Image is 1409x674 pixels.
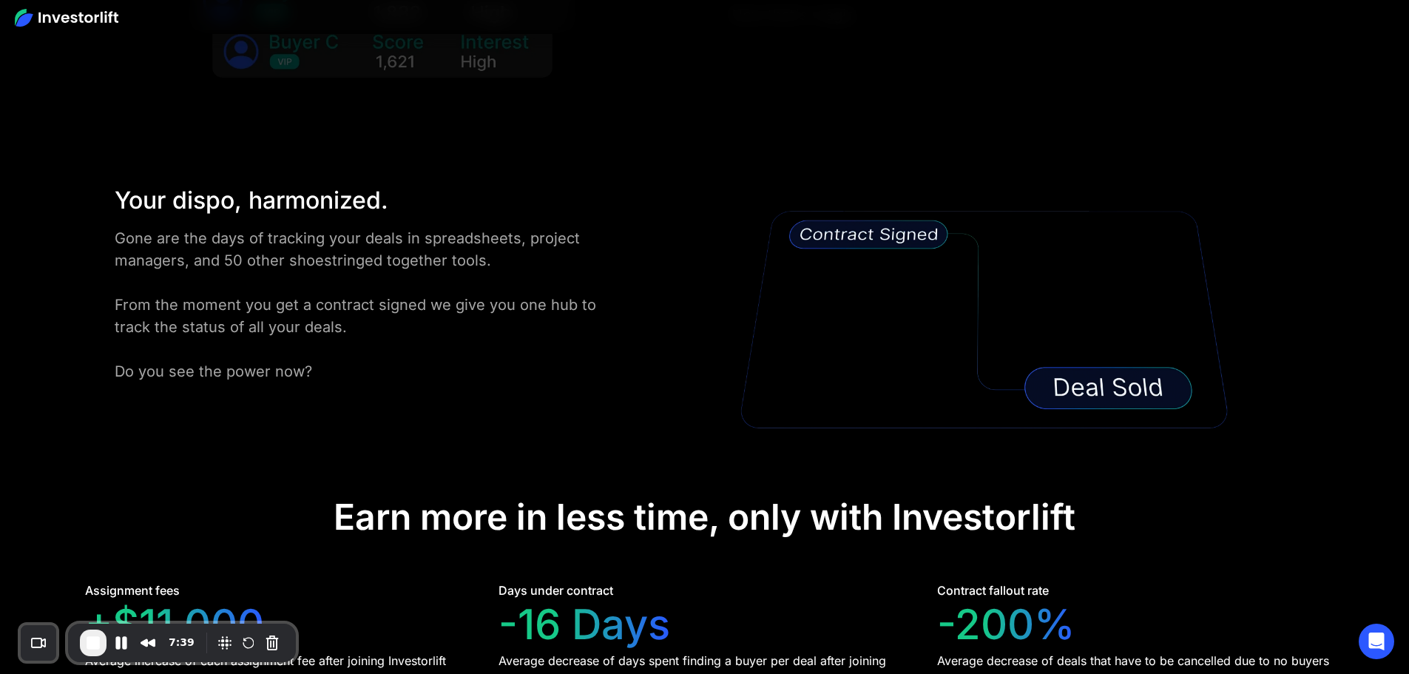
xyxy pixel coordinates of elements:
div: Your dispo, harmonized. [115,183,597,218]
div: +$11,000 [85,600,264,650]
div: Contract fallout rate [937,582,1049,599]
div: Gone are the days of tracking your deals in spreadsheets, project managers, and 50 other shoestri... [115,227,597,383]
div: -200% [937,600,1075,650]
div: Open Intercom Messenger [1359,624,1394,659]
div: -16 Days [499,600,670,650]
div: Earn more in less time, only with Investorlift [334,496,1075,539]
div: Days under contract [499,582,613,599]
div: Assignment fees [85,582,180,599]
